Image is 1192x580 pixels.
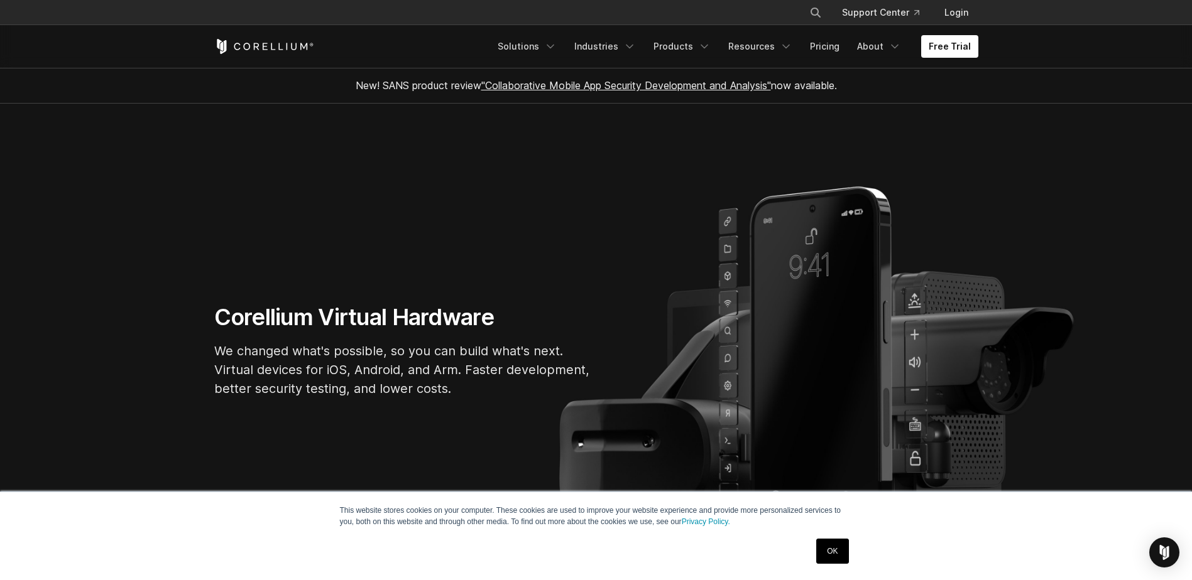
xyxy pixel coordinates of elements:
[850,35,909,58] a: About
[804,1,827,24] button: Search
[721,35,800,58] a: Resources
[794,1,978,24] div: Navigation Menu
[816,539,848,564] a: OK
[490,35,978,58] div: Navigation Menu
[356,79,837,92] span: New! SANS product review now available.
[490,35,564,58] a: Solutions
[214,39,314,54] a: Corellium Home
[802,35,847,58] a: Pricing
[481,79,771,92] a: "Collaborative Mobile App Security Development and Analysis"
[682,517,730,526] a: Privacy Policy.
[934,1,978,24] a: Login
[921,35,978,58] a: Free Trial
[567,35,643,58] a: Industries
[214,341,591,398] p: We changed what's possible, so you can build what's next. Virtual devices for iOS, Android, and A...
[340,505,853,527] p: This website stores cookies on your computer. These cookies are used to improve your website expe...
[1149,537,1179,567] div: Open Intercom Messenger
[646,35,718,58] a: Products
[214,303,591,331] h1: Corellium Virtual Hardware
[832,1,929,24] a: Support Center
